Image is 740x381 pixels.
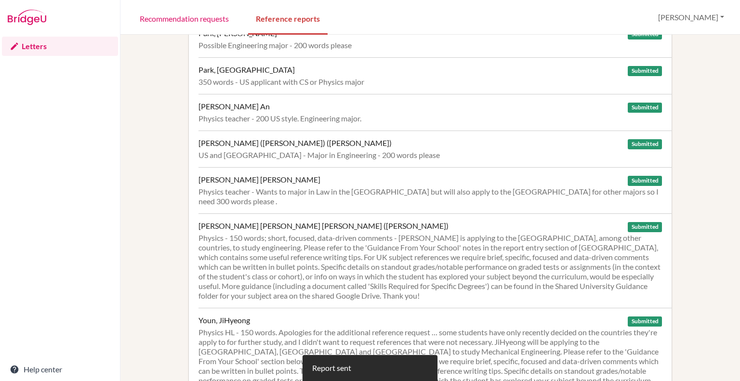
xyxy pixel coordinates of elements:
[628,222,661,232] span: Submitted
[654,8,728,26] button: [PERSON_NAME]
[312,362,351,374] div: Report sent
[628,66,661,76] span: Submitted
[628,139,661,149] span: Submitted
[198,233,662,301] div: Physics - 150 words; short, focused, data-driven comments - [PERSON_NAME] is applying to the [GEO...
[132,1,237,35] a: Recommendation requests
[628,176,661,186] span: Submitted
[628,103,661,113] span: Submitted
[198,221,449,231] div: [PERSON_NAME] [PERSON_NAME] [PERSON_NAME] ([PERSON_NAME])
[198,102,270,111] div: [PERSON_NAME] An
[198,167,672,213] a: [PERSON_NAME] [PERSON_NAME] Submitted Physics teacher - Wants to major in Law in the [GEOGRAPHIC_...
[628,316,661,327] span: Submitted
[198,175,320,184] div: [PERSON_NAME] [PERSON_NAME]
[198,138,392,148] div: [PERSON_NAME] ([PERSON_NAME]) ([PERSON_NAME])
[198,114,662,123] div: Physics teacher - 200 US style. Engineering major.
[198,187,662,206] div: Physics teacher - Wants to major in Law in the [GEOGRAPHIC_DATA] but will also apply to the [GEOG...
[2,37,118,56] a: Letters
[198,40,662,50] div: Possible Engineering major - 200 words please
[198,65,295,75] div: Park, [GEOGRAPHIC_DATA]
[198,94,672,131] a: [PERSON_NAME] An Submitted Physics teacher - 200 US style. Engineering major.
[8,10,46,25] img: Bridge-U
[198,213,672,308] a: [PERSON_NAME] [PERSON_NAME] [PERSON_NAME] ([PERSON_NAME]) Submitted Physics - 150 words; short, f...
[198,131,672,167] a: [PERSON_NAME] ([PERSON_NAME]) ([PERSON_NAME]) Submitted US and [GEOGRAPHIC_DATA] - Major in Engin...
[248,1,328,35] a: Reference reports
[198,77,662,87] div: 350 words - US applicant with CS or Physics major
[198,315,250,325] div: Youn, JiHyeong
[198,150,662,160] div: US and [GEOGRAPHIC_DATA] - Major in Engineering - 200 words please
[198,57,672,94] a: Park, [GEOGRAPHIC_DATA] Submitted 350 words - US applicant with CS or Physics major
[198,21,672,57] a: Park, [PERSON_NAME] Submitted Possible Engineering major - 200 words please
[628,29,661,39] span: Submitted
